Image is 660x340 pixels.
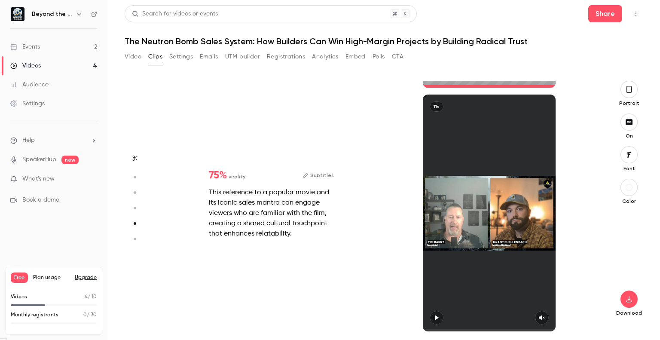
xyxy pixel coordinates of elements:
[615,198,643,205] p: Color
[11,311,58,319] p: Monthly registrants
[229,173,245,181] span: virality
[125,50,141,64] button: Video
[22,175,55,184] span: What's new
[629,7,643,21] button: Top Bar Actions
[10,61,41,70] div: Videos
[209,170,227,181] span: 75 %
[83,312,87,318] span: 0
[83,311,97,319] p: / 30
[11,293,27,301] p: Videos
[225,50,260,64] button: UTM builder
[85,293,97,301] p: / 10
[373,50,385,64] button: Polls
[303,170,334,181] button: Subtitles
[87,175,97,183] iframe: Noticeable Trigger
[132,9,218,18] div: Search for videos or events
[209,187,334,239] div: This reference to a popular movie and its iconic sales mantra can engage viewers who are familiar...
[11,7,24,21] img: Beyond the Bid
[10,80,49,89] div: Audience
[615,100,643,107] p: Portrait
[10,136,97,145] li: help-dropdown-opener
[11,273,28,283] span: Free
[61,156,79,164] span: new
[75,274,97,281] button: Upgrade
[32,10,72,18] h6: Beyond the Bid
[85,294,88,300] span: 4
[22,136,35,145] span: Help
[22,155,56,164] a: SpeakerHub
[615,309,643,316] p: Download
[267,50,305,64] button: Registrations
[169,50,193,64] button: Settings
[22,196,59,205] span: Book a demo
[10,99,45,108] div: Settings
[200,50,218,64] button: Emails
[125,36,643,46] h1: The Neutron Bomb Sales System: How Builders Can Win High-Margin Projects by Building Radical Trust
[615,165,643,172] p: Font
[588,5,622,22] button: Share
[392,50,403,64] button: CTA
[33,274,70,281] span: Plan usage
[345,50,366,64] button: Embed
[148,50,162,64] button: Clips
[312,50,339,64] button: Analytics
[10,43,40,51] div: Events
[615,132,643,139] p: On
